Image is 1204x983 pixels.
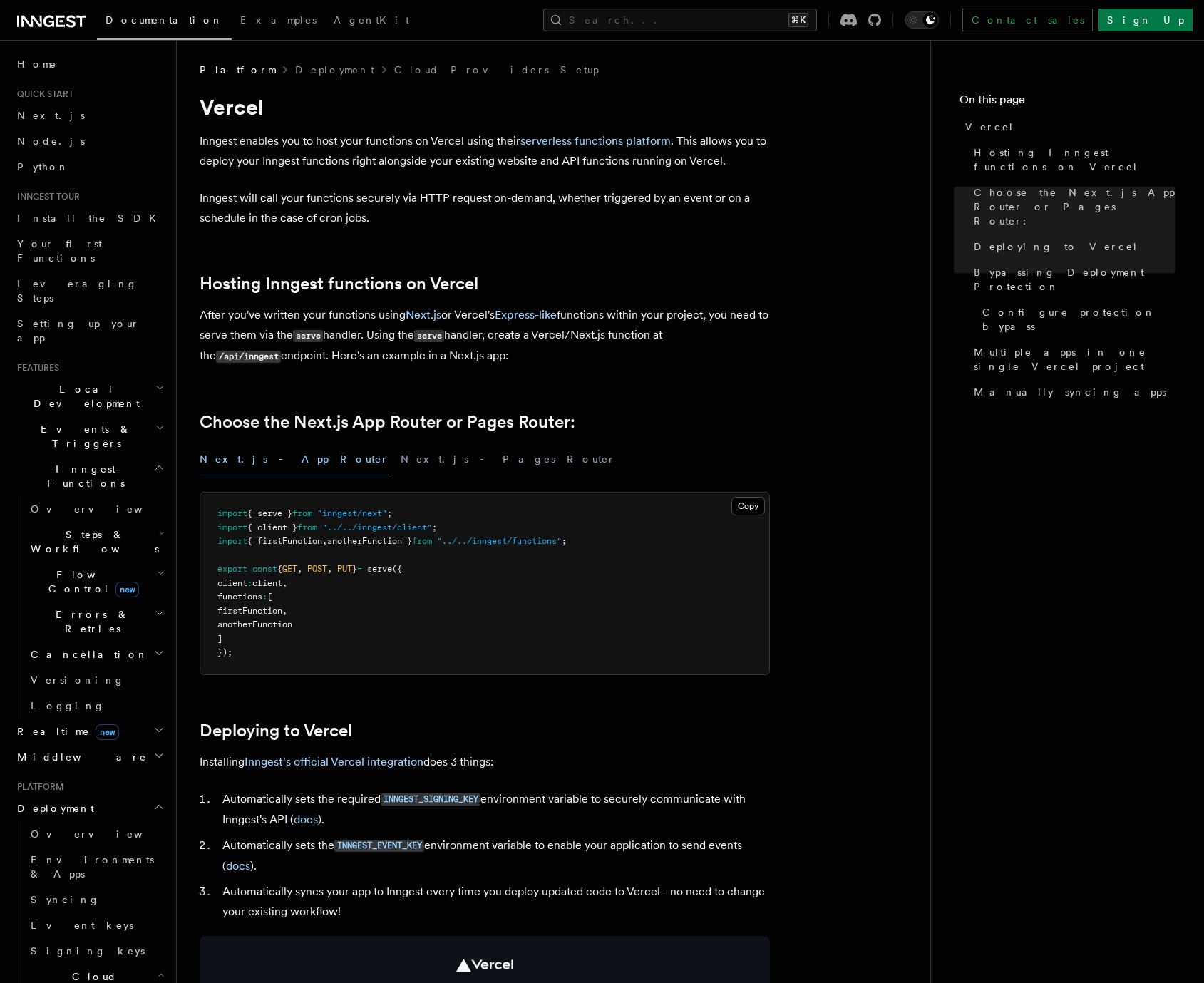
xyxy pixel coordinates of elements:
[974,385,1166,399] span: Manually syncing apps
[968,259,1175,299] a: Bypassing Deployment Protection
[11,88,73,100] span: Quick start
[277,564,282,574] span: {
[327,564,332,574] span: ,
[282,606,287,616] span: ,
[31,674,125,686] span: Versioning
[394,63,599,77] a: Cloud Providers Setup
[11,128,168,154] a: Node.js
[25,602,168,642] button: Errors & Retries
[11,462,154,490] span: Inngest Functions
[200,443,389,475] button: Next.js - App Router
[293,330,323,342] code: serve
[297,564,302,574] span: ,
[334,838,424,852] a: INNGEST_EVENT_KEY
[11,271,168,311] a: Leveraging Steps
[31,700,105,711] span: Logging
[217,619,292,629] span: anotherFunction
[11,750,147,764] span: Middleware
[307,564,327,574] span: POST
[327,536,412,546] span: anotherFunction }
[217,564,247,574] span: export
[562,536,567,546] span: ;
[968,379,1175,405] a: Manually syncing apps
[367,564,392,574] span: serve
[240,14,317,26] span: Examples
[218,789,770,830] li: Automatically sets the required environment variable to securely communicate with Inngest's API ( ).
[25,821,168,847] a: Overview
[31,854,154,880] span: Environments & Apps
[357,564,362,574] span: =
[17,238,102,264] span: Your first Functions
[905,11,939,29] button: Toggle dark mode
[245,755,423,768] a: Inngest's official Vercel integration
[25,496,168,522] a: Overview
[325,4,418,38] a: AgentKit
[11,796,168,821] button: Deployment
[200,721,352,741] a: Deploying to Vercel
[974,345,1175,374] span: Multiple apps in one single Vercel project
[25,938,168,964] a: Signing keys
[982,305,1175,334] span: Configure protection bypass
[11,231,168,271] a: Your first Functions
[11,362,59,374] span: Features
[974,240,1138,254] span: Deploying to Vercel
[25,607,155,636] span: Errors & Retries
[11,154,168,180] a: Python
[106,14,223,26] span: Documentation
[216,351,281,363] code: /api/inngest
[267,592,272,602] span: [
[282,578,287,588] span: ,
[11,422,155,451] span: Events & Triggers
[414,330,444,342] code: serve
[11,376,168,416] button: Local Development
[412,536,432,546] span: from
[401,443,616,475] button: Next.js - Pages Router
[31,828,177,840] span: Overview
[25,912,168,938] a: Event keys
[968,140,1175,180] a: Hosting Inngest functions on Vercel
[31,945,145,957] span: Signing keys
[974,265,1175,294] span: Bypassing Deployment Protection
[322,536,327,546] span: ,
[97,4,232,40] a: Documentation
[959,91,1175,114] h4: On this page
[334,840,424,852] code: INNGEST_EVENT_KEY
[218,882,770,922] li: Automatically syncs your app to Inngest every time you deploy updated code to Vercel - no need to...
[17,318,140,344] span: Setting up your app
[11,496,168,719] div: Inngest Functions
[11,191,80,202] span: Inngest tour
[11,51,168,77] a: Home
[295,63,374,77] a: Deployment
[232,4,325,38] a: Examples
[200,94,770,120] h1: Vercel
[25,647,148,662] span: Cancellation
[432,523,437,532] span: ;
[217,606,282,616] span: firstFunction
[962,9,1093,31] a: Contact sales
[292,508,312,518] span: from
[200,274,478,294] a: Hosting Inngest functions on Vercel
[406,308,441,321] a: Next.js
[17,57,57,71] span: Home
[352,564,357,574] span: }
[25,567,157,596] span: Flow Control
[381,792,480,806] a: INNGEST_SIGNING_KEY
[11,205,168,231] a: Install the SDK
[11,416,168,456] button: Events & Triggers
[977,299,1175,339] a: Configure protection bypass
[226,859,250,873] a: docs
[217,578,247,588] span: client
[1098,9,1193,31] a: Sign Up
[968,339,1175,379] a: Multiple apps in one single Vercel project
[17,278,138,304] span: Leveraging Steps
[337,564,352,574] span: PUT
[25,887,168,912] a: Syncing
[520,134,671,148] a: serverless functions platform
[294,813,318,826] a: docs
[322,523,432,532] span: "../../inngest/client"
[968,180,1175,234] a: Choose the Next.js App Router or Pages Router:
[974,185,1175,228] span: Choose the Next.js App Router or Pages Router:
[31,920,133,931] span: Event keys
[247,536,322,546] span: { firstFunction
[25,642,168,667] button: Cancellation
